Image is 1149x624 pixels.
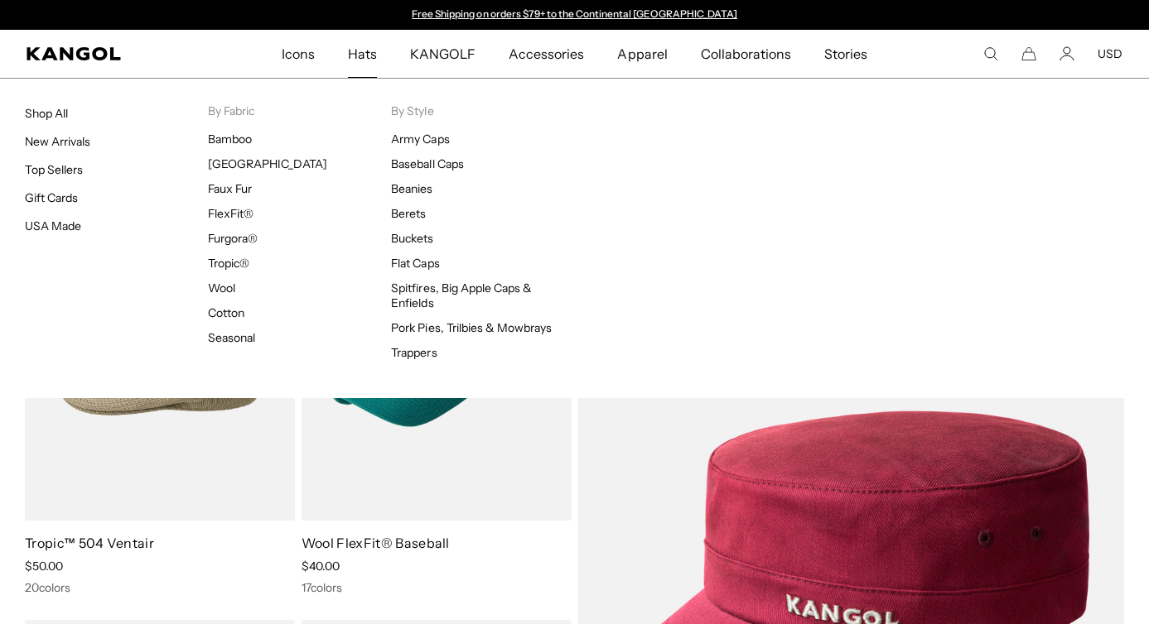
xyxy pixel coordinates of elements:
[391,132,449,146] a: Army Caps
[265,30,331,78] a: Icons
[391,345,437,360] a: Trappers
[302,559,340,574] span: $40.00
[208,231,258,246] a: Furgora®
[25,134,90,149] a: New Arrivals
[25,162,83,177] a: Top Sellers
[25,106,68,121] a: Shop All
[25,559,63,574] span: $50.00
[391,103,574,118] p: By Style
[208,181,252,196] a: Faux Fur
[208,206,253,221] a: FlexFit®
[25,535,154,551] a: Tropic™ 504 Ventair
[25,580,295,595] div: 20 colors
[348,30,377,78] span: Hats
[391,231,433,246] a: Buckets
[208,256,249,271] a: Tropic®
[208,281,235,295] a: Wool
[509,30,584,78] span: Accessories
[492,30,601,78] a: Accessories
[391,156,463,171] a: Baseball Caps
[25,190,78,205] a: Gift Cards
[1098,46,1122,61] button: USD
[617,30,667,78] span: Apparel
[391,181,432,196] a: Beanies
[404,8,746,22] div: 1 of 2
[391,206,426,221] a: Berets
[208,156,326,171] a: [GEOGRAPHIC_DATA]
[412,7,737,20] a: Free Shipping on orders $79+ to the Continental [GEOGRAPHIC_DATA]
[27,47,186,60] a: Kangol
[684,30,808,78] a: Collaborations
[208,103,391,118] p: By Fabric
[302,535,450,551] a: Wool FlexFit® Baseball
[393,30,492,78] a: KANGOLF
[208,132,252,146] a: Bamboo
[983,46,998,61] summary: Search here
[302,580,572,595] div: 17 colors
[808,30,884,78] a: Stories
[824,30,867,78] span: Stories
[282,30,315,78] span: Icons
[404,8,746,22] div: Announcement
[331,30,393,78] a: Hats
[391,256,439,271] a: Flat Caps
[208,305,244,320] a: Cotton
[1060,46,1074,61] a: Account
[391,281,532,310] a: Spitfires, Big Apple Caps & Enfields
[410,30,476,78] span: KANGOLF
[25,218,81,233] a: USA Made
[1021,46,1036,61] button: Cart
[701,30,791,78] span: Collaborations
[404,8,746,22] slideshow-component: Announcement bar
[601,30,683,78] a: Apparel
[391,320,552,335] a: Pork Pies, Trilbies & Mowbrays
[208,330,255,345] a: Seasonal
